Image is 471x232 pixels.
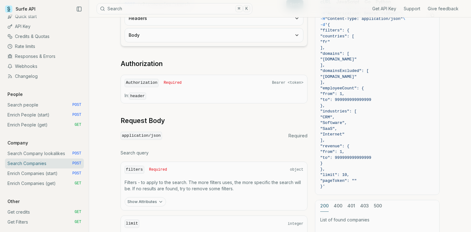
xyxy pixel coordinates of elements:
[5,4,36,14] a: Surfe API
[360,200,369,212] button: 403
[320,184,325,189] span: }'
[320,173,350,177] span: "limit": 10,
[149,167,167,172] span: Required
[320,217,434,223] p: List of found companies
[235,5,242,12] kbd: ⌘
[374,200,382,212] button: 500
[5,61,84,71] a: Webhooks
[320,161,323,166] span: }
[320,28,350,33] span: "filters": {
[5,140,31,146] p: Company
[121,150,307,156] p: Search query
[290,167,303,172] span: object
[320,63,325,68] span: ],
[125,12,303,25] button: Headers
[320,86,364,91] span: "employeeCount": {
[125,28,303,42] button: Body
[5,120,84,130] a: Enrich People (get) GET
[320,17,325,21] span: -H
[121,59,163,68] a: Authorization
[320,97,371,102] span: "to": 999999999999999
[74,210,81,215] span: GET
[320,45,325,50] span: ],
[320,92,345,96] span: "from": 1,
[164,80,182,85] span: Required
[72,161,81,166] span: POST
[121,132,162,140] code: application/json
[320,80,325,85] span: ],
[320,51,350,56] span: "domains": [
[97,3,252,14] button: Search⌘K
[334,200,342,212] button: 400
[320,138,325,143] span: ],
[320,69,369,73] span: "domainsExcluded": [
[404,6,420,12] a: Support
[125,79,159,87] code: Authorization
[320,200,329,212] button: 200
[320,178,357,183] span: "pageToken": ""
[5,91,25,97] p: People
[5,159,84,168] a: Search Companies POST
[325,17,403,21] span: "Content-Type: application/json"
[121,116,165,125] a: Request Body
[125,197,166,206] button: Show Attributes
[5,12,84,21] a: Quick start
[125,220,139,228] code: limit
[372,6,396,12] a: Get API Key
[5,110,84,120] a: Enrich People (start) POST
[320,34,354,39] span: "countries": [
[288,221,303,226] span: integer
[74,4,84,14] button: Collapse Sidebar
[5,31,84,41] a: Credits & Quotas
[72,112,81,117] span: POST
[74,220,81,225] span: GET
[5,168,84,178] a: Enrich Companies (start) POST
[272,80,303,85] span: Bearer <token>
[5,100,84,110] a: Search people POST
[320,57,357,62] span: "[DOMAIN_NAME]"
[125,166,144,174] code: filters
[72,102,81,107] span: POST
[320,74,357,79] span: "[DOMAIN_NAME]"
[243,5,250,12] kbd: K
[5,71,84,81] a: Changelog
[320,121,347,125] span: "Software",
[320,167,325,172] span: },
[5,41,84,51] a: Rate limits
[320,22,325,27] span: -d
[72,171,81,176] span: POST
[5,149,84,159] a: Search Company lookalikes POST
[125,92,303,99] p: In:
[320,103,325,108] span: },
[5,21,84,31] a: API Key
[125,179,303,192] p: Filters - to apply to the search. The more filters uses, the more specific the search will be. If...
[5,207,84,217] a: Get credits GET
[320,149,345,154] span: "from": 1,
[74,181,81,186] span: GET
[320,132,345,137] span: "Internet"
[320,115,335,120] span: "CRM",
[5,51,84,61] a: Responses & Errors
[320,155,371,160] span: "to": 999999999999999
[325,22,330,27] span: '{
[320,109,357,114] span: "industries": [
[428,6,459,12] a: Give feedback
[320,144,350,149] span: "revenue": {
[288,133,307,139] span: Required
[320,126,337,131] span: "SaaS",
[129,92,146,100] code: header
[5,198,22,205] p: Other
[5,217,84,227] a: Get Filters GET
[5,178,84,188] a: Enrich Companies (get) GET
[403,17,405,21] span: \
[320,40,330,44] span: "fr"
[72,151,81,156] span: POST
[74,122,81,127] span: GET
[347,200,355,212] button: 401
